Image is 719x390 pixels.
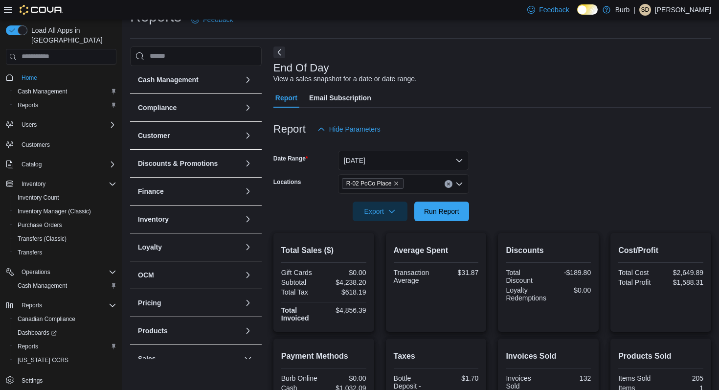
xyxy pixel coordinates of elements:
[14,192,116,204] span: Inventory Count
[359,202,402,221] span: Export
[18,178,49,190] button: Inventory
[138,131,240,140] button: Customer
[138,298,240,308] button: Pricing
[342,178,404,189] span: R-02 PoCo Place
[445,180,452,188] button: Clear input
[10,232,120,246] button: Transfers (Classic)
[18,235,67,243] span: Transfers (Classic)
[14,233,116,245] span: Transfers (Classic)
[14,99,116,111] span: Reports
[14,313,116,325] span: Canadian Compliance
[14,341,42,352] a: Reports
[242,353,254,365] button: Sales
[14,206,95,217] a: Inventory Manager (Classic)
[273,123,306,135] h3: Report
[138,242,162,252] h3: Loyalty
[275,88,297,108] span: Report
[10,353,120,367] button: [US_STATE] CCRS
[10,98,120,112] button: Reports
[2,265,120,279] button: Operations
[18,178,116,190] span: Inventory
[281,269,322,276] div: Gift Cards
[138,270,240,280] button: OCM
[10,312,120,326] button: Canadian Compliance
[393,181,399,186] button: Remove R-02 PoCo Place from selection in this group
[22,268,50,276] span: Operations
[10,326,120,340] a: Dashboards
[22,74,37,82] span: Home
[18,138,116,151] span: Customers
[346,179,392,188] span: R-02 PoCo Place
[14,247,116,258] span: Transfers
[18,139,54,151] a: Customers
[138,326,240,336] button: Products
[326,288,366,296] div: $618.19
[550,374,591,382] div: 132
[22,301,42,309] span: Reports
[138,75,240,85] button: Cash Management
[18,88,67,95] span: Cash Management
[14,233,70,245] a: Transfers (Classic)
[138,75,199,85] h3: Cash Management
[326,306,366,314] div: $4,856.39
[242,102,254,114] button: Compliance
[18,356,68,364] span: [US_STATE] CCRS
[10,218,120,232] button: Purchase Orders
[18,282,67,290] span: Cash Management
[138,131,170,140] h3: Customer
[187,10,237,29] a: Feedback
[618,278,659,286] div: Total Profit
[138,186,164,196] h3: Finance
[506,269,546,284] div: Total Discount
[18,194,59,202] span: Inventory Count
[242,213,254,225] button: Inventory
[242,269,254,281] button: OCM
[394,245,479,256] h2: Average Spent
[138,214,169,224] h3: Inventory
[138,103,240,113] button: Compliance
[506,350,591,362] h2: Invoices Sold
[14,86,116,97] span: Cash Management
[14,192,63,204] a: Inventory Count
[14,280,71,292] a: Cash Management
[18,299,46,311] button: Reports
[138,186,240,196] button: Finance
[14,327,61,339] a: Dashboards
[281,350,366,362] h2: Payment Methods
[138,159,218,168] h3: Discounts & Promotions
[618,269,659,276] div: Total Cost
[138,270,154,280] h3: OCM
[663,269,703,276] div: $2,649.89
[550,269,591,276] div: -$189.80
[18,315,75,323] span: Canadian Compliance
[273,74,417,84] div: View a sales snapshot for a date or date range.
[138,159,240,168] button: Discounts & Promotions
[326,278,366,286] div: $4,238.20
[338,151,469,170] button: [DATE]
[618,245,703,256] h2: Cost/Profit
[506,374,546,390] div: Invoices Sold
[10,340,120,353] button: Reports
[615,4,630,16] p: Burb
[14,206,116,217] span: Inventory Manager (Classic)
[18,101,38,109] span: Reports
[2,373,120,387] button: Settings
[14,354,72,366] a: [US_STATE] CCRS
[2,118,120,132] button: Users
[242,241,254,253] button: Loyalty
[242,158,254,169] button: Discounts & Promotions
[10,191,120,205] button: Inventory Count
[18,72,41,84] a: Home
[273,62,329,74] h3: End Of Day
[18,266,54,278] button: Operations
[633,4,635,16] p: |
[577,4,598,15] input: Dark Mode
[281,245,366,256] h2: Total Sales ($)
[138,242,240,252] button: Loyalty
[394,269,434,284] div: Transaction Average
[18,159,45,170] button: Catalog
[281,374,322,382] div: Burb Online
[438,269,478,276] div: $31.87
[326,269,366,276] div: $0.00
